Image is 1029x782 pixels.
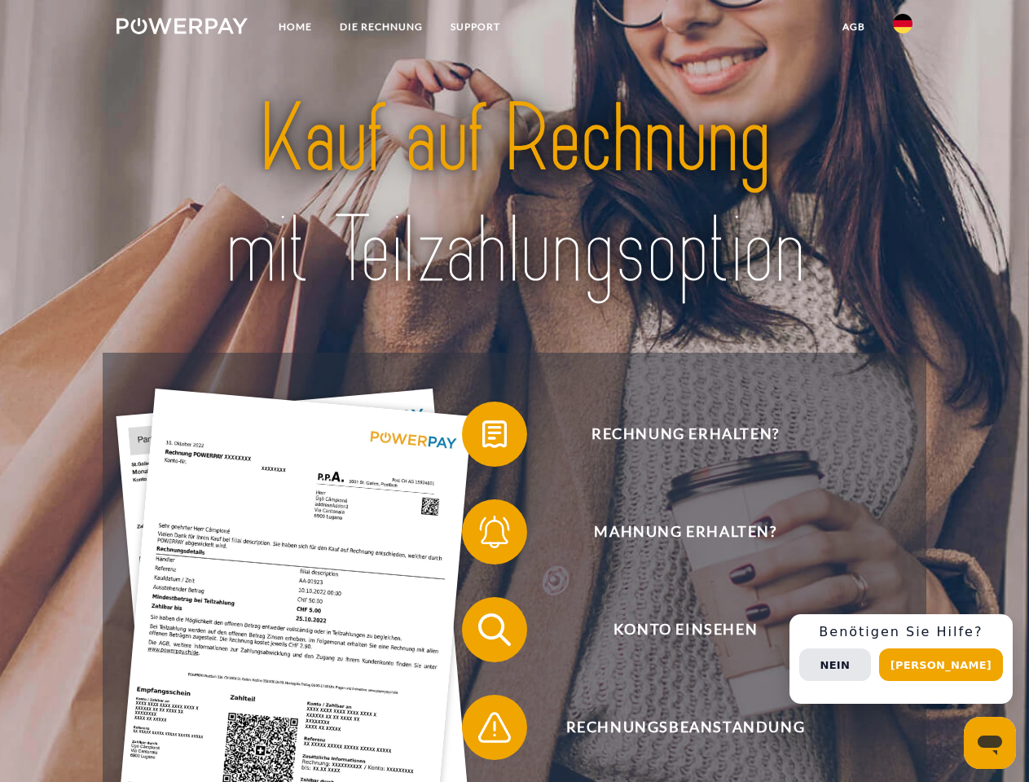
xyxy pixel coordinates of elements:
button: Nein [799,648,871,681]
img: qb_warning.svg [474,707,515,748]
span: Konto einsehen [486,597,885,662]
img: qb_search.svg [474,609,515,650]
a: SUPPORT [437,12,514,42]
a: DIE RECHNUNG [326,12,437,42]
div: Schnellhilfe [789,614,1013,704]
a: Home [265,12,326,42]
h3: Benötigen Sie Hilfe? [799,624,1003,640]
span: Rechnungsbeanstandung [486,695,885,760]
button: Mahnung erhalten? [462,499,886,565]
img: qb_bill.svg [474,414,515,455]
span: Mahnung erhalten? [486,499,885,565]
img: logo-powerpay-white.svg [117,18,248,34]
img: de [893,14,912,33]
img: qb_bell.svg [474,512,515,552]
button: Rechnung erhalten? [462,402,886,467]
a: agb [829,12,879,42]
button: Rechnungsbeanstandung [462,695,886,760]
img: title-powerpay_de.svg [156,78,873,312]
span: Rechnung erhalten? [486,402,885,467]
button: [PERSON_NAME] [879,648,1003,681]
button: Konto einsehen [462,597,886,662]
iframe: Schaltfläche zum Öffnen des Messaging-Fensters [964,717,1016,769]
